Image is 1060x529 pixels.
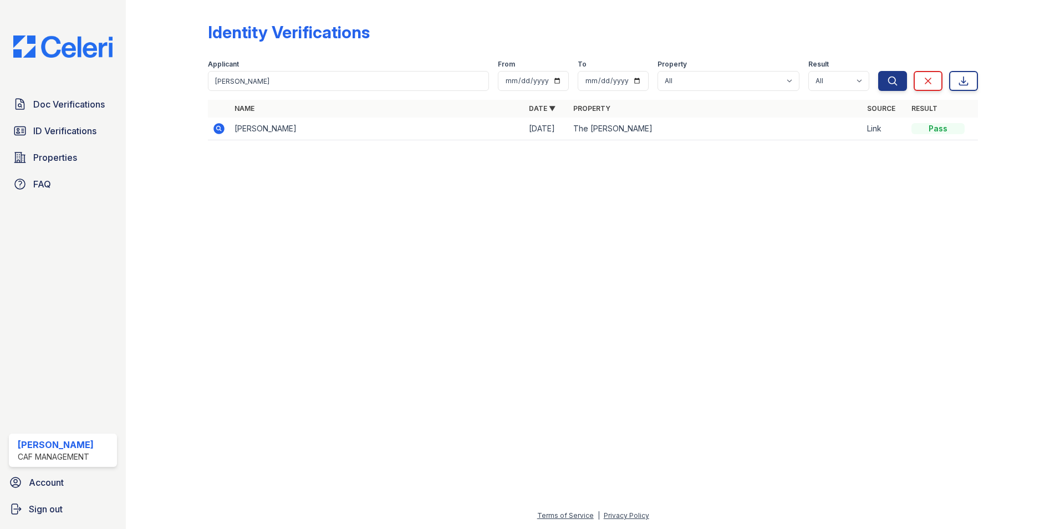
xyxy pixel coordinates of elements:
td: Link [863,118,907,140]
label: Property [658,60,687,69]
label: From [498,60,515,69]
span: ID Verifications [33,124,96,138]
a: Date ▼ [529,104,556,113]
a: Doc Verifications [9,93,117,115]
a: Sign out [4,498,121,520]
span: Account [29,476,64,489]
label: Result [808,60,829,69]
div: [PERSON_NAME] [18,438,94,451]
td: The [PERSON_NAME] [569,118,863,140]
a: Property [573,104,610,113]
a: Properties [9,146,117,169]
span: Sign out [29,502,63,516]
div: | [598,511,600,520]
label: To [578,60,587,69]
a: Account [4,471,121,494]
td: [DATE] [524,118,569,140]
a: Source [867,104,895,113]
a: Result [911,104,937,113]
span: Properties [33,151,77,164]
td: [PERSON_NAME] [230,118,524,140]
input: Search by name or phone number [208,71,489,91]
label: Applicant [208,60,239,69]
div: CAF Management [18,451,94,462]
a: Terms of Service [537,511,594,520]
img: CE_Logo_Blue-a8612792a0a2168367f1c8372b55b34899dd931a85d93a1a3d3e32e68fde9ad4.png [4,35,121,58]
span: FAQ [33,177,51,191]
a: ID Verifications [9,120,117,142]
div: Identity Verifications [208,22,370,42]
a: Privacy Policy [604,511,649,520]
span: Doc Verifications [33,98,105,111]
a: FAQ [9,173,117,195]
a: Name [235,104,254,113]
div: Pass [911,123,965,134]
